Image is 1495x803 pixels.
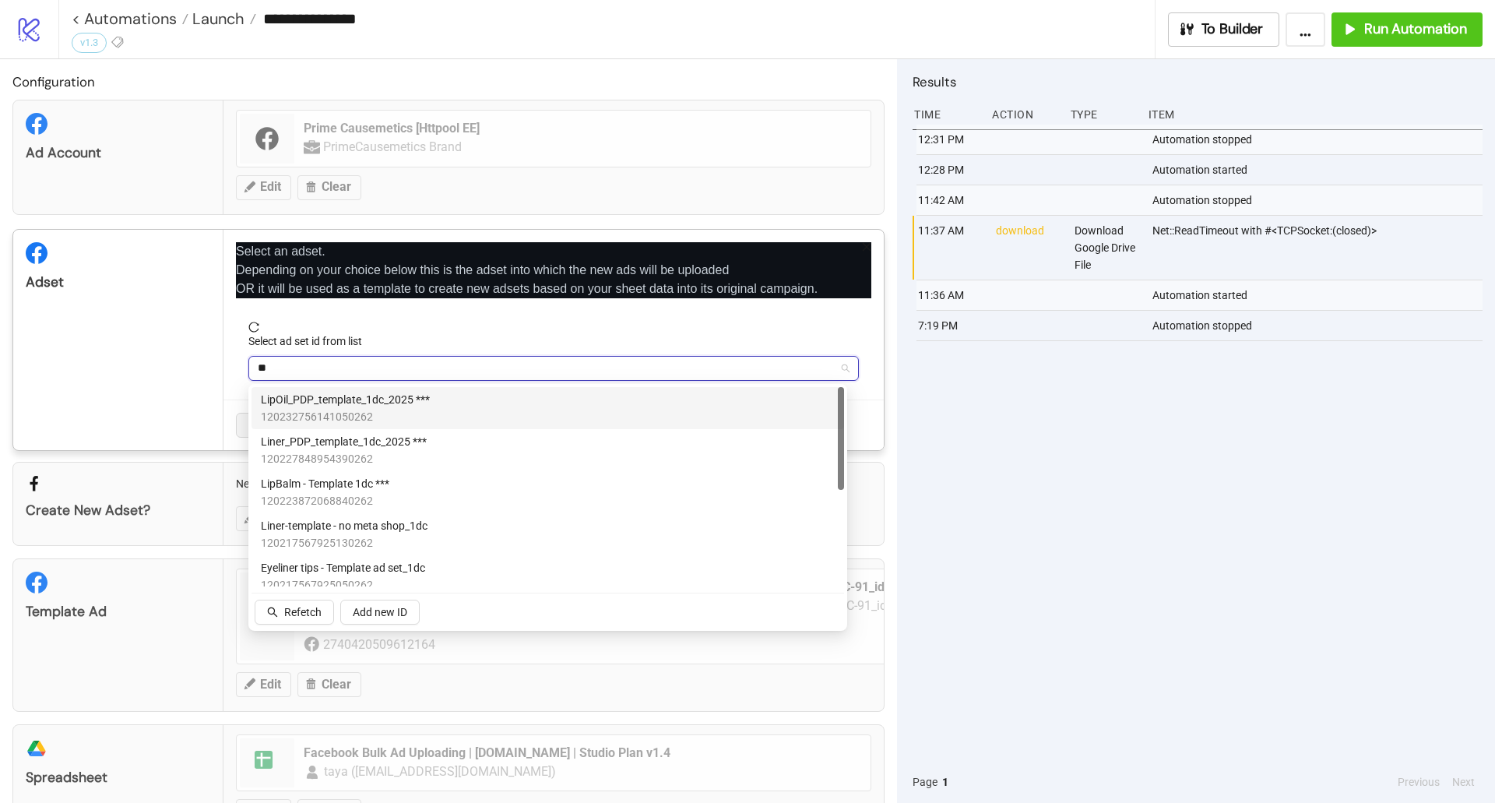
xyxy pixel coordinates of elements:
span: 120232756141050262 [261,408,430,425]
button: Previous [1393,773,1444,791]
input: Select ad set id from list [258,357,835,380]
div: Download Google Drive File [1073,216,1140,280]
span: Liner-template - no meta shop_1dc [261,517,427,534]
div: 11:37 AM [916,216,983,280]
span: Page [913,773,937,791]
span: reload [248,322,859,333]
div: Item [1147,100,1483,129]
div: Net::ReadTimeout with #<TCPSocket:(closed)> [1151,216,1486,280]
span: 120227848954390262 [261,450,427,467]
div: Liner-template - no meta shop_1dc [252,513,844,555]
div: Automation stopped [1151,185,1486,215]
div: 7:19 PM [916,311,983,340]
div: Automation started [1151,280,1486,310]
button: Run Automation [1331,12,1483,47]
div: Automation stopped [1151,311,1486,340]
button: Cancel [236,413,294,438]
button: To Builder [1168,12,1280,47]
span: Refetch [284,606,322,618]
div: 12:31 PM [916,125,983,154]
button: Add new ID [340,600,420,625]
div: download [994,216,1061,280]
button: 1 [937,773,953,791]
span: 120217567925130262 [261,534,427,551]
p: Select an adset. Depending on your choice below this is the adset into which the new ads will be ... [236,242,871,298]
div: 11:36 AM [916,280,983,310]
span: Run Automation [1364,20,1467,38]
span: LipBalm - Template 1dc *** [261,475,389,492]
div: Adset [26,273,210,291]
div: Automation started [1151,155,1486,185]
span: 120217567925050262 [261,576,425,593]
div: v1.3 [72,33,107,53]
span: Launch [188,9,244,29]
div: Liner_PDP_template_1dc_2025 *** [252,429,844,471]
span: search [267,607,278,618]
span: 120223872068840262 [261,492,389,509]
button: Next [1448,773,1479,791]
div: Eyeliner tips - Template ad set_1dc [252,555,844,597]
div: Automation stopped [1151,125,1486,154]
div: 12:28 PM [916,155,983,185]
button: Refetch [255,600,334,625]
label: Select ad set id from list [248,333,372,350]
span: Liner_PDP_template_1dc_2025 *** [261,433,427,450]
span: Add new ID [353,606,407,618]
h2: Results [913,72,1483,92]
div: Action [990,100,1057,129]
span: To Builder [1201,20,1264,38]
a: Launch [188,11,256,26]
div: LipOil_PDP_template_1dc_2025 *** [252,387,844,429]
div: Type [1069,100,1136,129]
div: 11:42 AM [916,185,983,215]
span: LipOil_PDP_template_1dc_2025 *** [261,391,430,408]
button: ... [1286,12,1325,47]
div: Time [913,100,980,129]
div: LipBalm - Template 1dc *** [252,471,844,513]
a: < Automations [72,11,188,26]
span: close [861,241,872,252]
span: Eyeliner tips - Template ad set_1dc [261,559,425,576]
h2: Configuration [12,72,885,92]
